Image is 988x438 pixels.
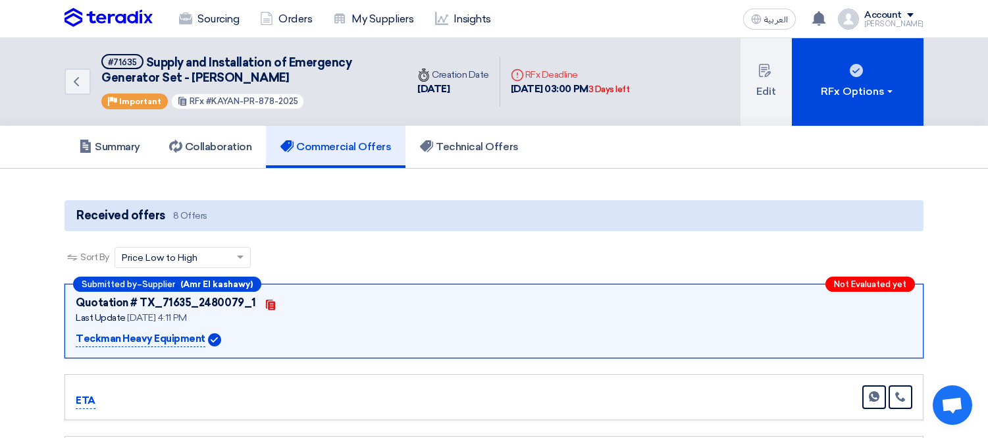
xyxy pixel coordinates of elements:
div: RFx Deadline [511,68,630,82]
p: ETA [76,393,95,409]
span: Sort By [80,250,109,264]
span: [DATE] 4:11 PM [127,312,186,323]
span: Price Low to High [122,251,197,265]
button: RFx Options [792,38,923,126]
a: Technical Offers [405,126,533,168]
a: Summary [65,126,155,168]
b: (Amr El kashawy) [180,280,253,288]
div: Creation Date [417,68,489,82]
h5: Summary [79,140,140,153]
h5: Commercial Offers [280,140,391,153]
button: العربية [743,9,796,30]
a: My Suppliers [323,5,424,34]
a: Insights [425,5,502,34]
span: Supply and Installation of Emergency Generator Set - [PERSON_NAME] [101,55,351,85]
div: – [73,277,261,292]
span: Important [119,97,161,106]
span: Received offers [76,207,165,225]
span: 8 Offers [173,209,207,222]
div: #71635 [108,58,137,67]
span: Submitted by [82,280,137,288]
div: [DATE] [417,82,489,97]
span: RFx [190,96,204,106]
img: Verified Account [208,333,221,346]
a: Orders [249,5,323,34]
a: Sourcing [169,5,249,34]
div: Quotation # TX_71635_2480079_1 [76,295,256,311]
img: Teradix logo [65,8,153,28]
div: RFx Options [821,84,895,99]
img: profile_test.png [838,9,859,30]
span: Supplier [142,280,175,288]
div: Account [864,10,902,21]
h5: Supply and Installation of Emergency Generator Set - Alex Moharem Bek [101,54,391,86]
p: Teckman Heavy Equipment [76,331,205,347]
div: Open chat [933,385,972,425]
a: Commercial Offers [266,126,405,168]
span: العربية [764,15,788,24]
div: 3 Days left [588,83,630,96]
button: Edit [741,38,792,126]
h5: Technical Offers [420,140,518,153]
span: Last Update [76,312,126,323]
span: #KAYAN-PR-878-2025 [206,96,298,106]
div: [DATE] 03:00 PM [511,82,630,97]
h5: Collaboration [169,140,252,153]
div: [PERSON_NAME] [864,20,923,28]
span: Not Evaluated yet [834,280,906,288]
a: Collaboration [155,126,267,168]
